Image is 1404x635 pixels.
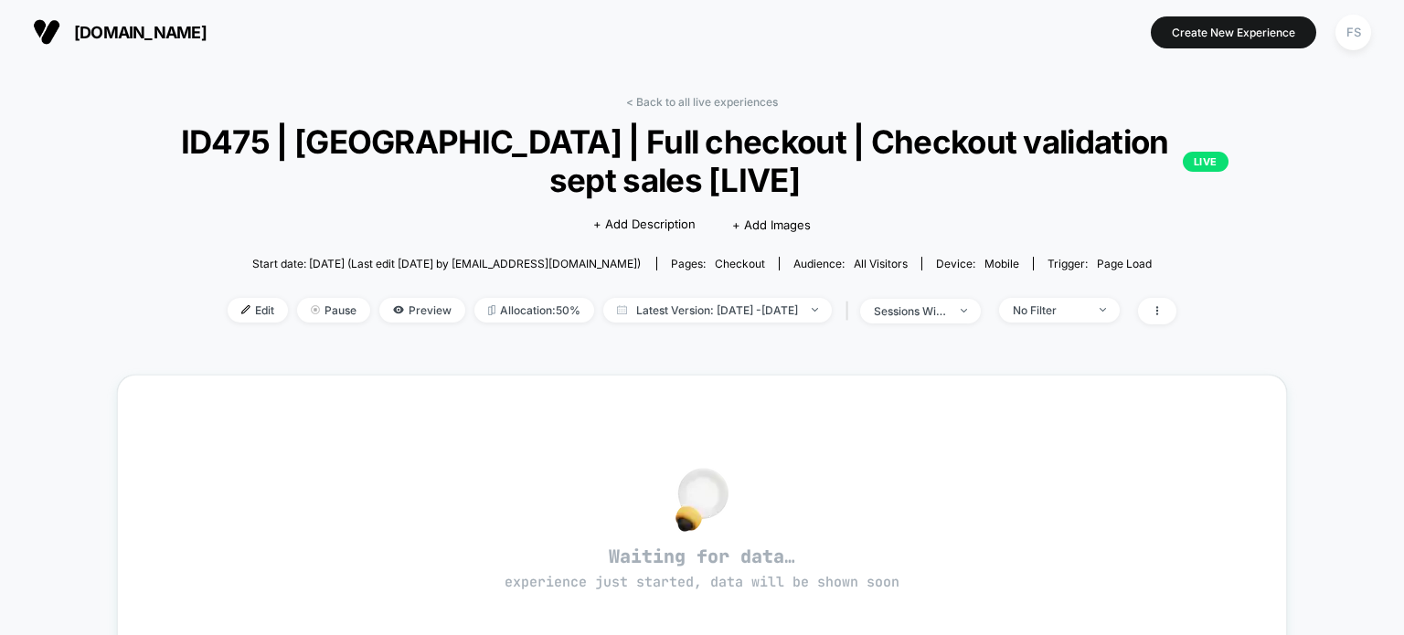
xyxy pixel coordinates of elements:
[874,304,947,318] div: sessions with impression
[175,122,1228,199] span: ID475 | [GEOGRAPHIC_DATA] | Full checkout | Checkout validation sept sales [LIVE]
[1335,15,1371,50] div: FS
[252,257,641,270] span: Start date: [DATE] (Last edit [DATE] by [EMAIL_ADDRESS][DOMAIN_NAME])
[603,298,832,323] span: Latest Version: [DATE] - [DATE]
[74,23,207,42] span: [DOMAIN_NAME]
[1330,14,1377,51] button: FS
[626,95,778,109] a: < Back to all live experiences
[812,308,818,312] img: end
[33,18,60,46] img: Visually logo
[505,573,899,591] span: experience just started, data will be shown soon
[488,305,495,315] img: rebalance
[671,257,765,270] div: Pages:
[150,545,1254,592] span: Waiting for data…
[793,257,908,270] div: Audience:
[841,298,860,324] span: |
[961,309,967,312] img: end
[228,298,288,323] span: Edit
[732,217,811,232] span: + Add Images
[921,257,1033,270] span: Device:
[1013,303,1086,317] div: No Filter
[715,257,765,270] span: checkout
[241,305,250,314] img: edit
[1183,152,1228,172] p: LIVE
[311,305,320,314] img: end
[984,257,1019,270] span: mobile
[593,216,696,234] span: + Add Description
[379,298,465,323] span: Preview
[675,468,729,532] img: no_data
[1151,16,1316,48] button: Create New Experience
[27,17,212,47] button: [DOMAIN_NAME]
[1100,308,1106,312] img: end
[854,257,908,270] span: All Visitors
[297,298,370,323] span: Pause
[1097,257,1152,270] span: Page Load
[474,298,594,323] span: Allocation: 50%
[1048,257,1152,270] div: Trigger:
[617,305,627,314] img: calendar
